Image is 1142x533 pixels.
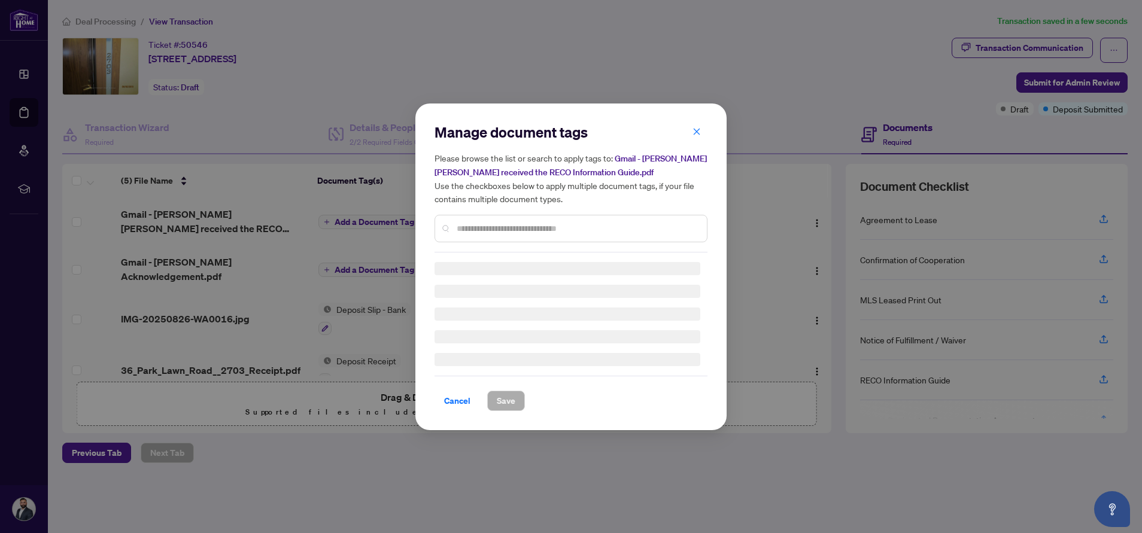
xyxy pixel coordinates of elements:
[444,391,470,410] span: Cancel
[435,391,480,411] button: Cancel
[435,123,707,142] h2: Manage document tags
[435,153,707,178] span: Gmail - [PERSON_NAME] [PERSON_NAME] received the RECO Information Guide.pdf
[1094,491,1130,527] button: Open asap
[487,391,525,411] button: Save
[693,127,701,135] span: close
[435,151,707,205] h5: Please browse the list or search to apply tags to: Use the checkboxes below to apply multiple doc...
